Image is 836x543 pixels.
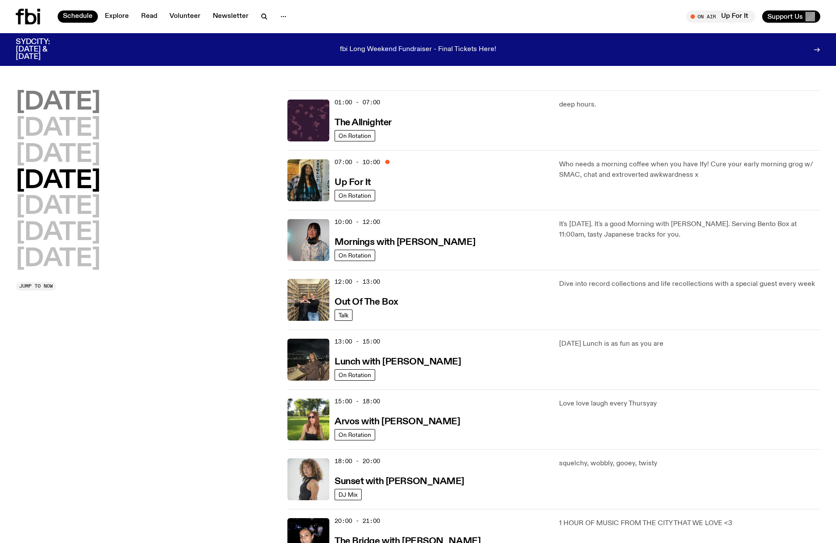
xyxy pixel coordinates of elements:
a: Volunteer [164,10,206,23]
p: squelchy, wobbly, gooey, twisty [559,458,820,469]
h3: Out Of The Box [335,298,398,307]
button: [DATE] [16,143,100,167]
a: Talk [335,309,352,321]
span: On Rotation [339,192,371,199]
a: On Rotation [335,130,375,141]
span: DJ Mix [339,491,358,498]
span: Support Us [767,13,803,21]
span: On Rotation [339,252,371,259]
a: Mornings with [PERSON_NAME] [335,236,475,247]
span: 12:00 - 13:00 [335,278,380,286]
p: Love love laugh every Thursyay [559,399,820,409]
img: Tangela looks past her left shoulder into the camera with an inquisitive look. She is wearing a s... [287,458,329,500]
img: Kana Frazer is smiling at the camera with her head tilted slightly to her left. She wears big bla... [287,219,329,261]
p: deep hours. [559,100,820,110]
img: Ify - a Brown Skin girl with black braided twists, looking up to the side with her tongue stickin... [287,159,329,201]
a: On Rotation [335,429,375,440]
span: On Rotation [339,133,371,139]
img: Lizzie Bowles is sitting in a bright green field of grass, with dark sunglasses and a black top. ... [287,399,329,440]
a: Sunset with [PERSON_NAME] [335,475,464,486]
p: fbi Long Weekend Fundraiser - Final Tickets Here! [340,46,496,54]
h3: The Allnighter [335,118,392,127]
h3: Mornings with [PERSON_NAME] [335,238,475,247]
a: Out Of The Box [335,296,398,307]
button: [DATE] [16,169,100,193]
p: It's [DATE]. It's a good Morning with [PERSON_NAME]. Serving Bento Box at 11:00am, tasty Japanese... [559,219,820,240]
h3: Sunset with [PERSON_NAME] [335,477,464,486]
button: Jump to now [16,282,56,291]
p: Dive into record collections and life recollections with a special guest every week [559,279,820,289]
button: [DATE] [16,247,100,271]
a: On Rotation [335,250,375,261]
a: Explore [100,10,134,23]
a: Read [136,10,162,23]
span: On Rotation [339,372,371,378]
span: 01:00 - 07:00 [335,98,380,107]
a: Arvos with [PERSON_NAME] [335,416,460,426]
button: [DATE] [16,195,100,219]
a: The Allnighter [335,117,392,127]
a: Up For It [335,176,371,187]
img: Matt and Kate stand in the music library and make a heart shape with one hand each. [287,279,329,321]
a: Lunch with [PERSON_NAME] [335,356,461,367]
h3: SYDCITY: [DATE] & [DATE] [16,38,72,61]
span: 10:00 - 12:00 [335,218,380,226]
h3: Lunch with [PERSON_NAME] [335,357,461,367]
button: Support Us [762,10,820,23]
span: 20:00 - 21:00 [335,517,380,525]
p: Who needs a morning coffee when you have Ify! Cure your early morning grog w/ SMAC, chat and extr... [559,159,820,180]
a: On Rotation [335,369,375,381]
span: 13:00 - 15:00 [335,337,380,346]
span: Jump to now [19,284,53,289]
a: Schedule [58,10,98,23]
img: Izzy Page stands above looking down at Opera Bar. She poses in front of the Harbour Bridge in the... [287,339,329,381]
span: 07:00 - 10:00 [335,158,380,166]
span: On Rotation [339,432,371,438]
p: 1 HOUR OF MUSIC FROM THE CITY THAT WE LOVE <3 [559,518,820,529]
span: 15:00 - 18:00 [335,397,380,406]
button: On AirUp For It [686,10,755,23]
button: [DATE] [16,90,100,115]
h3: Up For It [335,178,371,187]
a: On Rotation [335,190,375,201]
h3: Arvos with [PERSON_NAME] [335,417,460,426]
a: DJ Mix [335,489,362,500]
span: Talk [339,312,349,319]
span: 18:00 - 20:00 [335,457,380,465]
button: [DATE] [16,221,100,245]
a: Newsletter [207,10,254,23]
button: [DATE] [16,117,100,141]
p: [DATE] Lunch is as fun as you are [559,339,820,349]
